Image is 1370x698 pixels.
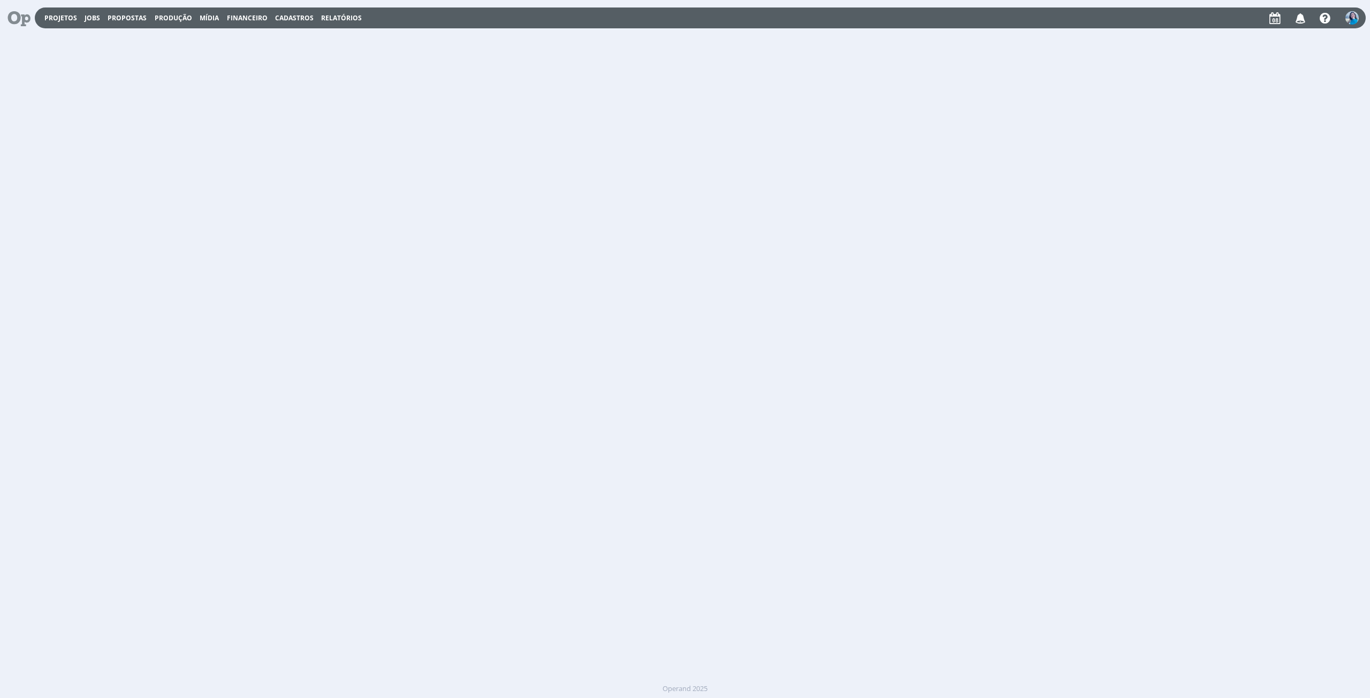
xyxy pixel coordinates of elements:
a: Mídia [200,13,219,22]
button: Mídia [196,14,222,22]
a: Jobs [85,13,100,22]
button: Propostas [104,14,150,22]
button: Relatórios [318,14,365,22]
button: Cadastros [272,14,317,22]
button: E [1345,9,1359,27]
a: Relatórios [321,13,362,22]
span: Cadastros [275,13,314,22]
button: Projetos [41,14,80,22]
img: E [1345,11,1359,25]
a: Financeiro [227,13,268,22]
button: Financeiro [224,14,271,22]
a: Projetos [44,13,77,22]
span: Propostas [108,13,147,22]
button: Jobs [81,14,103,22]
a: Produção [155,13,192,22]
button: Produção [151,14,195,22]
